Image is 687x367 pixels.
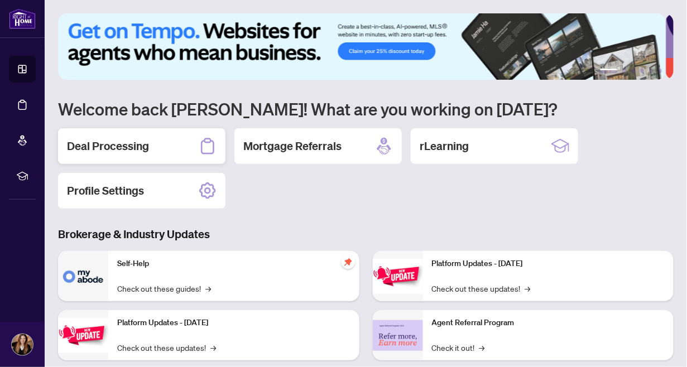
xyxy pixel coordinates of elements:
span: → [210,341,216,354]
h1: Welcome back [PERSON_NAME]! What are you working on [DATE]? [58,98,674,119]
button: 6 [658,69,662,73]
a: Check it out!→ [432,341,485,354]
p: Platform Updates - [DATE] [432,258,665,270]
img: Platform Updates - June 23, 2025 [373,259,423,294]
a: Check out these guides!→ [117,282,211,294]
p: Platform Updates - [DATE] [117,317,350,329]
p: Self-Help [117,258,350,270]
img: Platform Updates - September 16, 2025 [58,318,108,353]
img: Agent Referral Program [373,320,423,351]
button: Open asap [642,328,676,361]
h2: Deal Processing [67,138,149,154]
button: 2 [622,69,627,73]
button: 4 [640,69,645,73]
img: Slide 0 [58,13,666,80]
h2: Mortgage Referrals [243,138,342,154]
img: logo [9,8,36,29]
span: → [205,282,211,294]
h2: Profile Settings [67,183,144,199]
span: → [525,282,531,294]
button: 3 [631,69,636,73]
button: 5 [649,69,654,73]
a: Check out these updates!→ [432,282,531,294]
img: Profile Icon [12,334,33,355]
button: 1 [600,69,618,73]
p: Agent Referral Program [432,317,665,329]
span: pushpin [342,255,355,269]
a: Check out these updates!→ [117,341,216,354]
span: → [479,341,485,354]
h3: Brokerage & Industry Updates [58,226,674,242]
img: Self-Help [58,251,108,301]
h2: rLearning [420,138,469,154]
